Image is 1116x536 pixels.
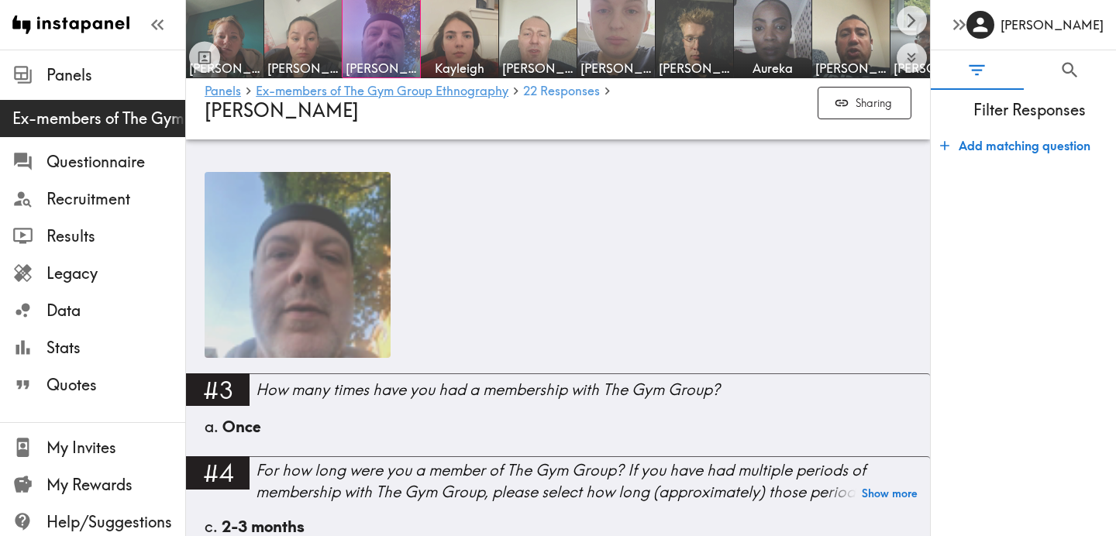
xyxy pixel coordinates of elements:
[346,60,417,77] span: [PERSON_NAME]
[943,99,1116,121] span: Filter Responses
[523,84,600,99] a: 22 Responses
[523,84,600,97] span: 22 Responses
[46,474,185,496] span: My Rewards
[205,172,391,358] img: Thumbnail
[205,416,911,438] div: a.
[189,60,260,77] span: [PERSON_NAME]
[186,456,930,516] a: #4For how long were you a member of The Gym Group? If you have had multiple periods of membership...
[818,87,911,120] button: Sharing
[256,84,508,99] a: Ex-members of The Gym Group Ethnography
[186,373,930,416] a: #3How many times have you had a membership with The Gym Group?
[580,60,652,77] span: [PERSON_NAME]
[894,60,965,77] span: [PERSON_NAME]
[46,300,185,321] span: Data
[186,373,250,406] div: #3
[424,60,495,77] span: Kayleigh
[862,483,918,505] button: Show more
[256,379,930,400] div: How many times have you had a membership with The Gym Group?
[659,60,730,77] span: [PERSON_NAME]
[46,225,185,247] span: Results
[46,337,185,359] span: Stats
[186,456,250,489] div: #4
[205,84,241,99] a: Panels
[205,98,359,122] span: [PERSON_NAME]
[222,417,261,436] span: Once
[46,64,185,86] span: Panels
[222,517,305,536] span: 2-3 months
[897,43,927,73] button: Expand to show all items
[502,60,573,77] span: [PERSON_NAME]
[46,263,185,284] span: Legacy
[931,50,1024,90] button: Filter Responses
[897,5,927,36] button: Scroll right
[12,108,185,129] span: Ex-members of The Gym Group Ethnography
[934,130,1097,161] button: Add matching question
[46,188,185,210] span: Recruitment
[256,459,930,503] div: For how long were you a member of The Gym Group? If you have had multiple periods of membership w...
[267,60,339,77] span: [PERSON_NAME]
[46,374,185,396] span: Quotes
[46,151,185,173] span: Questionnaire
[1001,16,1104,33] h6: [PERSON_NAME]
[737,60,808,77] span: Aureka
[189,42,220,73] button: Toggle between responses and questions
[46,511,185,533] span: Help/Suggestions
[46,437,185,459] span: My Invites
[815,60,887,77] span: [PERSON_NAME]
[1059,60,1080,81] span: Search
